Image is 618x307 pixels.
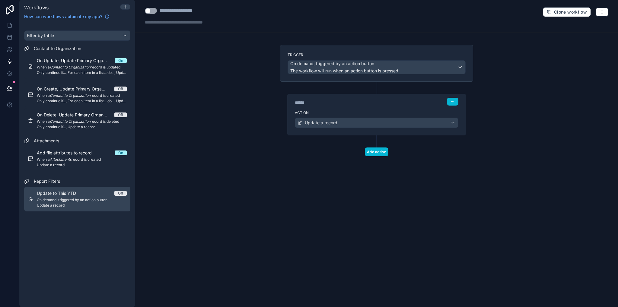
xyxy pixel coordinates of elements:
button: Update a record [295,118,458,128]
span: How can workflows automate my app? [24,14,102,20]
label: Trigger [288,52,466,57]
button: On demand, triggered by an action buttonThe workflow will run when an action button is pressed [288,60,466,74]
span: Clone workflow [554,9,587,15]
span: Update a record [305,120,337,126]
span: On demand, triggered by an action button [290,61,374,67]
label: Action [295,110,458,115]
button: Add action [365,147,388,156]
span: Workflows [24,5,49,11]
span: The workflow will run when an action button is pressed [290,68,398,73]
button: Clone workflow [543,7,591,17]
a: How can workflows automate my app? [22,14,112,20]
